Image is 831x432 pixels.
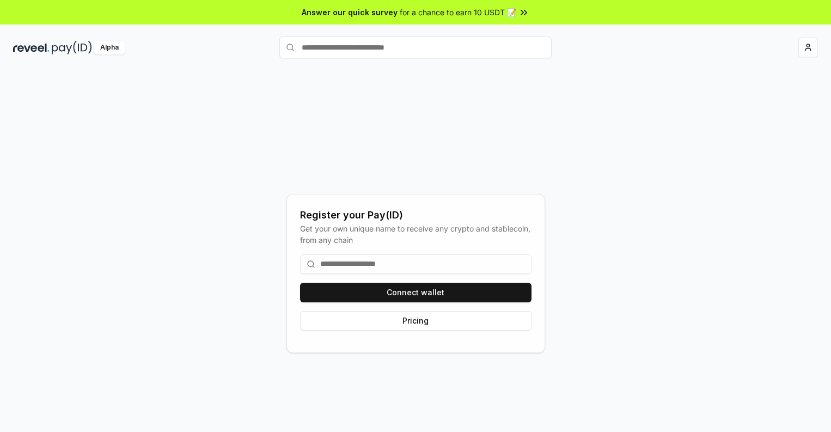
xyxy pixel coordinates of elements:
div: Register your Pay(ID) [300,208,531,223]
button: Connect wallet [300,283,531,302]
button: Pricing [300,311,531,331]
div: Get your own unique name to receive any crypto and stablecoin, from any chain [300,223,531,246]
span: Answer our quick survey [302,7,398,18]
img: reveel_dark [13,41,50,54]
img: pay_id [52,41,92,54]
span: for a chance to earn 10 USDT 📝 [400,7,516,18]
div: Alpha [94,41,125,54]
